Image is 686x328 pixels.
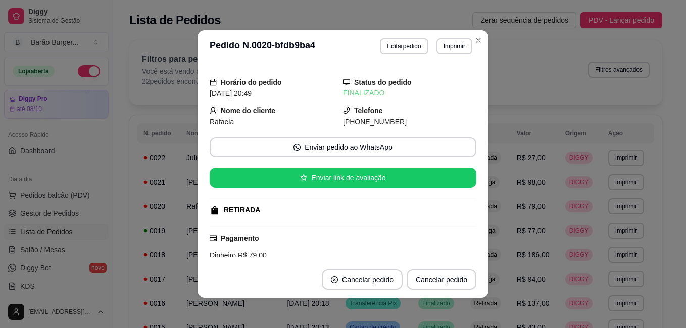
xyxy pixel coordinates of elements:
[210,89,252,97] span: [DATE] 20:49
[210,79,217,86] span: calendar
[380,38,428,54] button: Editarpedido
[343,88,476,98] div: FINALIZADO
[224,205,260,215] div: RETIRADA
[343,79,350,86] span: desktop
[210,107,217,114] span: user
[210,168,476,188] button: starEnviar link de avaliação
[470,32,486,48] button: Close
[300,174,307,181] span: star
[436,38,472,54] button: Imprimir
[236,251,267,259] span: R$ 79,00
[343,118,407,126] span: [PHONE_NUMBER]
[210,118,234,126] span: Rafaela
[407,269,476,290] button: Cancelar pedido
[322,269,403,290] button: close-circleCancelar pedido
[293,144,301,151] span: whats-app
[210,235,217,242] span: credit-card
[210,251,236,259] span: Dinheiro
[221,234,259,242] strong: Pagamento
[343,107,350,114] span: phone
[210,38,315,54] h3: Pedido N. 0020-bfdb9ba4
[221,78,282,86] strong: Horário do pedido
[354,78,412,86] strong: Status do pedido
[210,137,476,157] button: whats-appEnviar pedido ao WhatsApp
[221,106,275,115] strong: Nome do cliente
[354,106,383,115] strong: Telefone
[331,276,338,283] span: close-circle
